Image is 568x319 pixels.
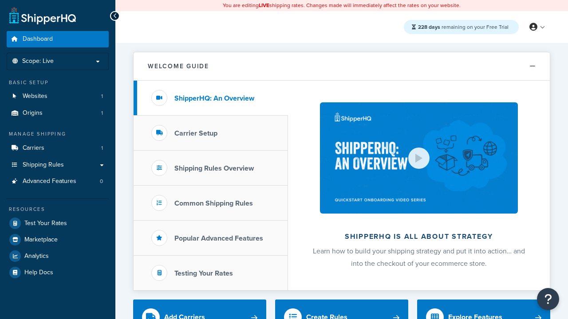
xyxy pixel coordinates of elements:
[7,88,109,105] a: Websites1
[7,232,109,248] a: Marketplace
[100,178,103,185] span: 0
[174,234,263,242] h3: Popular Advanced Features
[24,236,58,244] span: Marketplace
[7,215,109,231] a: Test Your Rates
[148,63,209,70] h2: Welcome Guide
[23,144,44,152] span: Carriers
[320,102,518,214] img: ShipperHQ is all about strategy
[7,88,109,105] li: Websites
[23,161,64,169] span: Shipping Rules
[7,105,109,121] li: Origins
[174,199,253,207] h3: Common Shipping Rules
[537,288,559,310] button: Open Resource Center
[7,79,109,86] div: Basic Setup
[24,220,67,227] span: Test Your Rates
[174,129,217,137] h3: Carrier Setup
[259,1,269,9] b: LIVE
[134,52,550,81] button: Welcome Guide
[101,93,103,100] span: 1
[174,94,254,102] h3: ShipperHQ: An Overview
[7,105,109,121] a: Origins1
[418,23,440,31] strong: 228 days
[7,140,109,156] a: Carriers1
[101,109,103,117] span: 1
[174,269,233,277] h3: Testing Your Rates
[312,233,526,241] h2: ShipperHQ is all about strategy
[23,178,76,185] span: Advanced Features
[313,246,525,268] span: Learn how to build your shipping strategy and put it into action… and into the checkout of your e...
[7,173,109,190] li: Advanced Features
[7,248,109,264] a: Analytics
[101,144,103,152] span: 1
[24,269,53,276] span: Help Docs
[23,35,53,43] span: Dashboard
[7,157,109,173] a: Shipping Rules
[174,164,254,172] h3: Shipping Rules Overview
[22,58,54,65] span: Scope: Live
[7,265,109,280] a: Help Docs
[7,130,109,138] div: Manage Shipping
[7,206,109,213] div: Resources
[24,253,49,260] span: Analytics
[7,140,109,156] li: Carriers
[7,173,109,190] a: Advanced Features0
[7,31,109,47] a: Dashboard
[23,93,47,100] span: Websites
[418,23,509,31] span: remaining on your Free Trial
[23,109,43,117] span: Origins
